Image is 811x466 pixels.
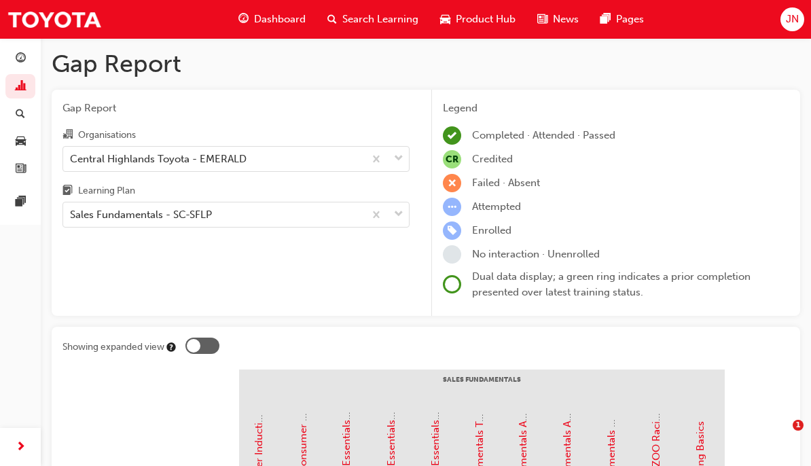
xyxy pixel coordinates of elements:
[78,128,136,142] div: Organisations
[793,420,804,431] span: 1
[342,12,418,27] span: Search Learning
[786,12,799,27] span: JN
[526,5,590,33] a: news-iconNews
[239,370,725,404] div: Sales Fundamentals
[443,174,461,192] span: learningRecordVerb_FAIL-icon
[472,177,540,189] span: Failed · Absent
[62,101,410,116] span: Gap Report
[238,11,249,28] span: guage-icon
[429,5,526,33] a: car-iconProduct Hub
[472,129,615,141] span: Completed · Attended · Passed
[553,12,579,27] span: News
[16,196,26,209] span: pages-icon
[78,184,135,198] div: Learning Plan
[443,126,461,145] span: learningRecordVerb_COMPLETE-icon
[443,221,461,240] span: learningRecordVerb_ENROLL-icon
[16,81,26,93] span: chart-icon
[472,270,751,298] span: Dual data display; a green ring indicates a prior completion presented over latest training status.
[70,207,212,223] div: Sales Fundamentals - SC-SFLP
[394,150,403,168] span: down-icon
[16,108,25,120] span: search-icon
[616,12,644,27] span: Pages
[443,245,461,264] span: learningRecordVerb_NONE-icon
[590,5,655,33] a: pages-iconPages
[443,101,789,116] div: Legend
[472,248,600,260] span: No interaction · Unenrolled
[16,439,26,456] span: next-icon
[7,4,102,35] img: Trak
[472,224,511,236] span: Enrolled
[456,12,516,27] span: Product Hub
[16,163,26,175] span: news-icon
[472,153,513,165] span: Credited
[70,151,247,166] div: Central Highlands Toyota - EMERALD
[16,53,26,65] span: guage-icon
[165,341,177,353] div: Tooltip anchor
[472,200,521,213] span: Attempted
[62,340,164,354] div: Showing expanded view
[327,11,337,28] span: search-icon
[443,198,461,216] span: learningRecordVerb_ATTEMPT-icon
[394,206,403,223] span: down-icon
[780,7,804,31] button: JN
[16,136,26,148] span: car-icon
[765,420,797,452] iframe: Intercom live chat
[317,5,429,33] a: search-iconSearch Learning
[228,5,317,33] a: guage-iconDashboard
[440,11,450,28] span: car-icon
[52,49,800,79] h1: Gap Report
[62,185,73,198] span: learningplan-icon
[62,129,73,141] span: organisation-icon
[537,11,547,28] span: news-icon
[600,11,611,28] span: pages-icon
[443,150,461,168] span: null-icon
[254,12,306,27] span: Dashboard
